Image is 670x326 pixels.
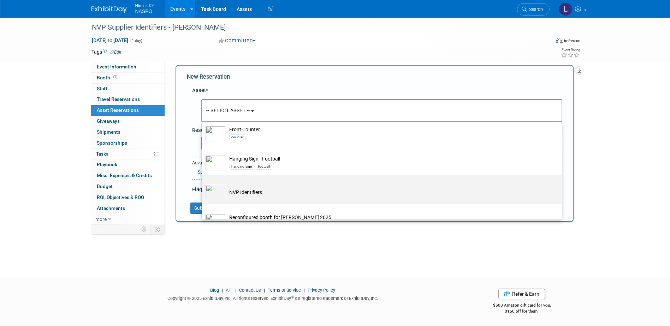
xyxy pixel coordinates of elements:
a: Staff [91,84,165,94]
span: Nimlok KY [135,1,154,9]
span: Sponsorships [97,140,127,146]
td: Tags [91,48,121,55]
a: Terms of Service [268,288,301,293]
a: Edit [110,50,121,55]
span: ROI, Objectives & ROO [97,194,144,200]
span: Budget [97,183,113,189]
span: Staff [97,86,107,91]
sup: ® [291,295,294,299]
span: [DATE] [DATE] [91,37,129,43]
a: Refer & Earn [498,289,545,299]
td: Toggle Event Tabs [150,225,165,234]
span: Shipments [97,129,120,135]
a: more [91,214,165,225]
span: | [233,288,238,293]
span: | [262,288,267,293]
a: Specify Shipping Logistics Category [197,169,275,175]
span: Search [527,7,543,12]
button: Committed [216,37,258,44]
a: Attachments [91,203,165,214]
img: Lee Ann Pope [559,2,572,16]
span: Booth not reserved yet [112,75,119,80]
button: Submit [190,203,214,214]
span: (1 day) [130,38,142,43]
a: ROI, Objectives & ROO [91,192,165,203]
span: Event Information [97,64,136,70]
img: Format-Inperson.png [556,38,563,43]
span: -- SELECT ASSET -- [206,108,250,113]
td: Personalize Event Tab Strip [138,225,150,234]
div: Advanced Options [192,160,562,167]
button: -- SELECT ASSET -- [201,99,562,122]
a: Booth [91,73,165,83]
div: football [256,164,272,169]
span: | [220,288,225,293]
a: Misc. Expenses & Credits [91,170,165,181]
a: Shipments [91,127,165,138]
a: Asset Reservations [91,105,165,116]
a: Budget [91,181,165,192]
a: Playbook [91,159,165,170]
a: Contact Us [239,288,261,293]
span: Attachments [97,205,125,211]
span: to [107,37,113,43]
a: Blog [210,288,219,293]
div: Asset [192,87,562,94]
span: New Reservation [187,73,230,80]
div: hanging sign [229,164,254,169]
a: Event Information [91,62,165,72]
a: Travel Reservations [91,94,165,105]
a: API [226,288,232,293]
div: NVP Supplier Identifiers - [PERSON_NAME] [89,21,539,34]
span: NASPO [135,8,153,14]
span: | [302,288,307,293]
div: Copyright © 2025 ExhibitDay, Inc. All rights reserved. ExhibitDay is a registered trademark of Ex... [91,294,455,302]
td: Reconfigured booth for [PERSON_NAME] 2025 [226,214,548,229]
a: Sponsorships [91,138,165,149]
td: Hanging Sign - Football [226,155,548,171]
span: Misc. Expenses & Credits [97,173,152,178]
a: Privacy Policy [308,288,335,293]
div: Event Rating [561,48,580,52]
a: Giveaways [91,116,165,127]
span: Booth [97,75,119,80]
span: more [95,216,107,222]
a: Tasks [91,149,165,159]
td: NVP Identifiers [226,185,548,200]
span: Tasks [96,151,108,157]
div: counter [229,134,245,140]
div: Event Format [508,37,581,47]
span: Travel Reservations [97,96,140,102]
div: $150 off for them. [465,308,579,314]
a: Search [517,3,550,16]
span: Flag: [192,186,203,193]
span: Asset Reservations [97,107,139,113]
span: Giveaways [97,118,120,124]
td: Front Counter [226,126,548,141]
div: Reservation Notes [192,127,562,134]
div: $500 Amazon gift card for you, [465,298,579,314]
img: ExhibitDay [91,6,127,13]
div: In-Person [564,38,580,43]
span: Playbook [97,162,117,167]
